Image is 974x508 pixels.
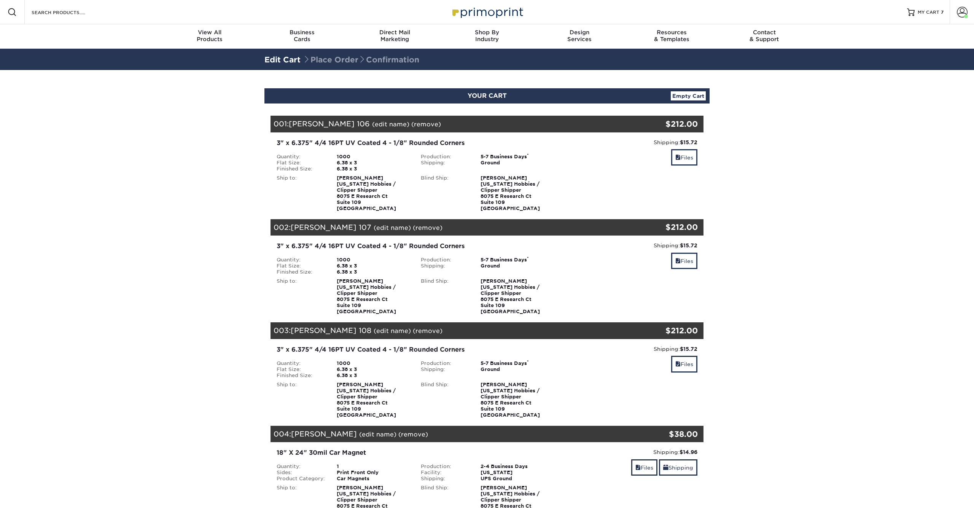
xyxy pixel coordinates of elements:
div: Production: [415,154,475,160]
div: Shipping: [415,366,475,373]
a: (edit name) [372,121,409,128]
div: Quantity: [271,154,331,160]
a: Files [631,459,657,476]
a: (edit name) [374,224,411,231]
strong: [PERSON_NAME] [US_STATE] Hobbies / Clipper Shipper 8075 E Research Ct Suite 109 [GEOGRAPHIC_DATA] [337,382,396,418]
div: Flat Size: [271,160,331,166]
input: SEARCH PRODUCTS..... [31,8,105,17]
a: Shipping [659,459,697,476]
div: 3" x 6.375" 4/4 16PT UV Coated 4 - 1/8" Rounded Corners [277,345,553,354]
span: View All [164,29,256,36]
strong: [PERSON_NAME] [US_STATE] Hobbies / Clipper Shipper 8075 E Research Ct Suite 109 [GEOGRAPHIC_DATA] [481,382,540,418]
span: [PERSON_NAME] 106 [289,119,370,128]
div: UPS Ground [475,476,559,482]
span: [PERSON_NAME] 108 [291,326,371,334]
div: Blind Ship: [415,382,475,418]
strong: [PERSON_NAME] [US_STATE] Hobbies / Clipper Shipper 8075 E Research Ct Suite 109 [GEOGRAPHIC_DATA] [481,175,540,211]
a: (remove) [413,224,442,231]
div: 003: [271,322,631,339]
div: $212.00 [631,118,698,130]
strong: [PERSON_NAME] [US_STATE] Hobbies / Clipper Shipper 8075 E Research Ct Suite 109 [GEOGRAPHIC_DATA] [481,278,540,314]
div: Cards [256,29,349,43]
div: 3" x 6.375" 4/4 16PT UV Coated 4 - 1/8" Rounded Corners [277,139,553,148]
div: 6.38 x 3 [331,263,415,269]
a: (remove) [398,431,428,438]
div: Flat Size: [271,263,331,269]
div: & Support [718,29,810,43]
div: 1000 [331,154,415,160]
a: DesignServices [533,24,625,49]
strong: [PERSON_NAME] [US_STATE] Hobbies / Clipper Shipper 8075 E Research Ct Suite 109 [GEOGRAPHIC_DATA] [337,175,396,211]
a: (remove) [411,121,441,128]
div: Shipping: [565,139,697,146]
span: files [675,258,681,264]
div: Ground [475,263,559,269]
span: shipping [663,465,668,471]
div: Quantity: [271,463,331,470]
div: Product Category: [271,476,331,482]
div: 3" x 6.375" 4/4 16PT UV Coated 4 - 1/8" Rounded Corners [277,242,553,251]
img: Primoprint [449,4,525,20]
span: Contact [718,29,810,36]
div: 5-7 Business Days [475,154,559,160]
strong: $14.96 [680,449,697,455]
div: 1000 [331,257,415,263]
div: Production: [415,257,475,263]
div: Ship to: [271,382,331,418]
div: Blind Ship: [415,175,475,212]
div: 5-7 Business Days [475,360,559,366]
div: 001: [271,116,631,132]
div: Ground [475,160,559,166]
div: Blind Ship: [415,278,475,315]
div: 1 [331,463,415,470]
span: Shop By [441,29,533,36]
div: Shipping: [415,476,475,482]
div: Flat Size: [271,366,331,373]
a: (edit name) [359,431,396,438]
a: (edit name) [374,327,411,334]
a: Shop ByIndustry [441,24,533,49]
div: 18" X 24" 30mil Car Magnet [277,448,553,457]
strong: $15.72 [680,346,697,352]
strong: $15.72 [680,139,697,145]
span: files [675,154,681,161]
span: MY CART [918,9,939,16]
strong: $15.72 [680,242,697,248]
span: Resources [625,29,718,36]
div: $212.00 [631,325,698,336]
div: Quantity: [271,257,331,263]
span: Business [256,29,349,36]
div: Shipping: [415,160,475,166]
a: (remove) [413,327,442,334]
div: 6.38 x 3 [331,166,415,172]
div: Ship to: [271,278,331,315]
a: Files [671,149,697,166]
div: Quantity: [271,360,331,366]
div: Services [533,29,625,43]
div: Print Front Only [331,470,415,476]
div: Facility: [415,470,475,476]
span: YOUR CART [468,92,507,99]
div: 2-4 Business Days [475,463,559,470]
div: Marketing [349,29,441,43]
div: Finished Size: [271,373,331,379]
a: BusinessCards [256,24,349,49]
span: Place Order Confirmation [303,55,419,64]
div: Finished Size: [271,166,331,172]
div: Shipping: [565,242,697,249]
span: 7 [941,10,944,15]
div: 6.38 x 3 [331,366,415,373]
span: Design [533,29,625,36]
div: 1000 [331,360,415,366]
div: 002: [271,219,631,236]
span: [PERSON_NAME] 107 [291,223,371,231]
a: Files [671,253,697,269]
div: $212.00 [631,221,698,233]
span: [PERSON_NAME] [291,430,357,438]
span: Direct Mail [349,29,441,36]
div: Production: [415,360,475,366]
div: 6.38 x 3 [331,373,415,379]
div: Production: [415,463,475,470]
div: Industry [441,29,533,43]
div: & Templates [625,29,718,43]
